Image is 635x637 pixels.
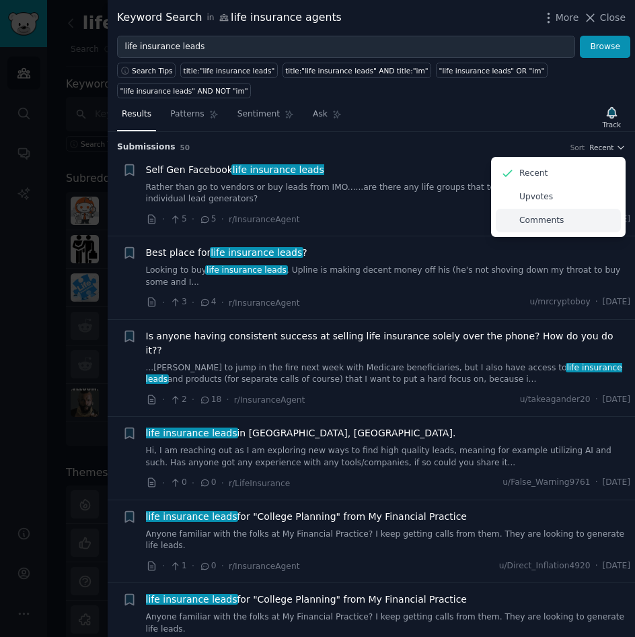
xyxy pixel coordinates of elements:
span: r/LifeInsurance [229,479,290,488]
button: Search Tips [117,63,176,78]
a: Hi, I am reaching out as I am exploring new ways to find high quality leads, meaning for example ... [146,445,631,469]
span: Self Gen Facebook [146,163,324,177]
p: Recent [519,168,548,180]
div: "life insurance leads" AND NOT "im" [120,86,248,96]
span: [DATE] [603,560,630,572]
span: 0 [199,477,216,489]
span: · [221,559,224,573]
a: Anyone familiar with the folks at My Financial Practice? I keep getting calls from them. They are... [146,529,631,552]
span: · [595,394,598,406]
a: Patterns [165,104,223,131]
span: 50 [180,143,190,152]
span: u/False_Warning9761 [502,477,590,489]
span: 1 [170,560,186,572]
button: Recent [589,143,626,152]
a: Rather than go to vendors or buy leads from IMO......are there any life groups that teach each of... [146,182,631,205]
span: Best place for ? [146,246,307,260]
span: · [162,476,165,490]
span: · [162,559,165,573]
p: Comments [519,215,564,227]
span: · [595,560,598,572]
span: 4 [199,296,216,308]
span: Ask [313,108,328,121]
input: Try a keyword related to your business [117,36,575,59]
span: [DATE] [603,477,630,489]
a: "life insurance leads" OR "im" [436,63,548,78]
span: · [162,393,165,407]
a: life insurance leadsfor "College Planning" from My Financial Practice [146,510,467,524]
span: r/InsuranceAgent [229,298,300,308]
span: u/takeagander20 [520,394,591,406]
span: · [192,476,194,490]
span: · [226,393,229,407]
span: in [207,12,214,24]
div: Keyword Search life insurance agents [117,9,342,26]
a: title:"life insurance leads" [180,63,278,78]
a: Sentiment [233,104,299,131]
div: title:"life insurance leads" AND title:"im" [285,66,428,75]
span: · [221,476,224,490]
span: · [221,296,224,310]
span: 0 [170,477,186,489]
span: · [192,393,194,407]
span: · [595,477,598,489]
a: Ask [308,104,346,131]
span: u/Direct_Inflation4920 [499,560,591,572]
span: life insurance leads [231,164,325,175]
a: Best place forlife insurance leads? [146,246,307,260]
span: · [162,212,165,226]
a: Results [117,104,156,131]
span: for "College Planning" from My Financial Practice [146,510,467,524]
span: u/mrcryptoboy [529,296,590,308]
span: life insurance leads [145,511,238,522]
a: Is anyone having consistent success at selling life insurance solely over the phone? How do you d... [146,329,631,358]
span: [DATE] [603,296,630,308]
span: 3 [170,296,186,308]
span: · [192,212,194,226]
a: Self Gen Facebooklife insurance leads [146,163,324,177]
a: life insurance leadsin [GEOGRAPHIC_DATA], [GEOGRAPHIC_DATA]. [146,426,456,440]
span: [DATE] [603,394,630,406]
span: Submission s [117,141,176,154]
span: r/InsuranceAgent [229,562,300,571]
span: 5 [199,213,216,226]
a: ...[PERSON_NAME] to jump in the fire next week with Medicare beneficiaries, but I also have acces... [146,362,631,386]
div: Track [603,120,621,129]
span: · [221,212,224,226]
a: life insurance leadsfor "College Planning" from My Financial Practice [146,593,467,607]
span: life insurance leads [210,247,303,258]
span: Patterns [170,108,204,121]
span: 2 [170,394,186,406]
span: Recent [589,143,613,152]
div: "life insurance leads" OR "im" [439,66,545,75]
a: Anyone familiar with the folks at My Financial Practice? I keep getting calls from them. They are... [146,611,631,635]
div: Sort [570,143,585,152]
span: in [GEOGRAPHIC_DATA], [GEOGRAPHIC_DATA]. [146,426,456,440]
span: Results [122,108,151,121]
a: Looking to buylife insurance leads. Upline is making decent money off his (he's not shoving down ... [146,265,631,288]
a: "life insurance leads" AND NOT "im" [117,83,251,98]
span: life insurance leads [145,594,238,605]
span: r/InsuranceAgent [234,395,305,405]
p: Upvotes [519,191,553,203]
span: · [162,296,165,310]
a: title:"life insurance leads" AND title:"im" [283,63,431,78]
span: 0 [199,560,216,572]
span: Search Tips [132,66,173,75]
span: Sentiment [237,108,280,121]
span: More [556,11,579,25]
button: More [541,11,579,25]
span: · [192,296,194,310]
button: Track [598,103,626,131]
button: Browse [580,36,630,59]
button: Close [583,11,626,25]
span: 18 [199,394,221,406]
span: Close [600,11,626,25]
span: r/InsuranceAgent [229,215,300,224]
span: 5 [170,213,186,226]
span: life insurance leads [145,428,238,438]
span: life insurance leads [205,265,287,275]
span: · [595,296,598,308]
span: for "College Planning" from My Financial Practice [146,593,467,607]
